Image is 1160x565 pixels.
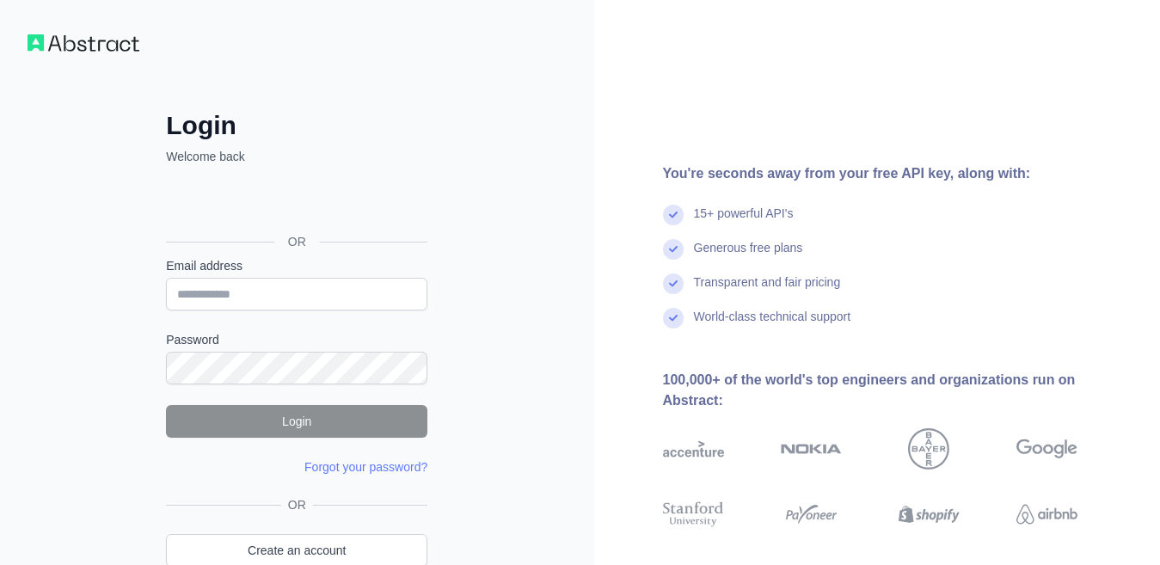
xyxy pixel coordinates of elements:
label: Password [166,331,427,348]
label: Email address [166,257,427,274]
a: Forgot your password? [304,460,427,474]
div: World-class technical support [694,308,851,342]
img: check mark [663,273,684,294]
div: Transparent and fair pricing [694,273,841,308]
h2: Login [166,110,427,141]
img: shopify [899,499,960,530]
img: payoneer [781,499,842,530]
div: You're seconds away from your free API key, along with: [663,163,1133,184]
div: 100,000+ of the world's top engineers and organizations run on Abstract: [663,370,1133,411]
span: OR [274,233,320,250]
img: airbnb [1016,499,1077,530]
img: google [1016,428,1077,470]
img: check mark [663,308,684,329]
div: 15+ powerful API's [694,205,794,239]
img: check mark [663,239,684,260]
iframe: Sign in with Google Button [157,184,433,222]
img: accenture [663,428,724,470]
img: check mark [663,205,684,225]
img: bayer [908,428,949,470]
img: nokia [781,428,842,470]
img: stanford university [663,499,724,530]
div: Generous free plans [694,239,803,273]
p: Welcome back [166,148,427,165]
span: OR [281,496,313,513]
button: Login [166,405,427,438]
img: Workflow [28,34,139,52]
